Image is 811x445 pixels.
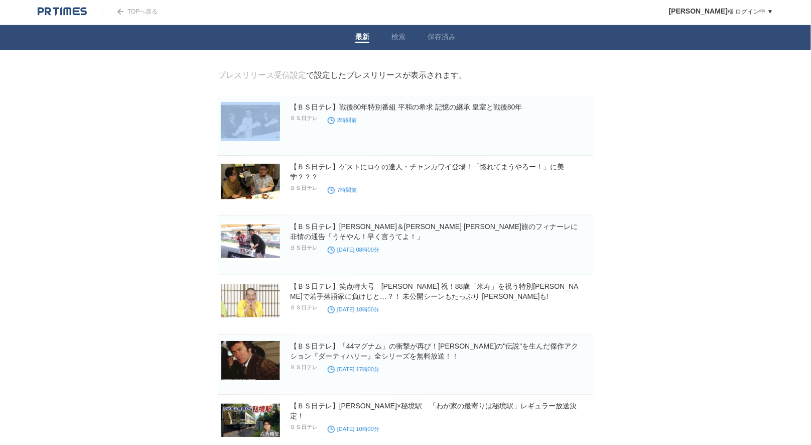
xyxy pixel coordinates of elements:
img: 【ＢＳ日テレ】笑点特大号 林家木久扇 祝！88歳「米寿」を祝う特別大喜利で若手落語家に負けじと…？！ 未公開シーンもたっぷり 大喜利も! [221,281,280,320]
p: ＢＳ日テレ [290,184,318,192]
img: logo.png [38,7,87,17]
time: [DATE] 10時00分 [328,426,379,432]
a: 【ＢＳ日テレ】ゲストにロケの達人・チャンカワイ登場！「惚れてまうやろー！」に美学？？？ [290,163,564,181]
a: [PERSON_NAME]様 ログイン中 ▼ [669,8,773,15]
time: 7時間前 [328,187,357,193]
div: で設定したプレスリリースが表示されます。 [218,70,467,81]
img: 【ＢＳ日テレ】戦後80年特別番組 平和の希求 記憶の継承 皇室と戦後80年 [221,102,280,141]
img: arrow.png [117,9,123,15]
a: 【ＢＳ日テレ】[PERSON_NAME]×秘境駅 「わが家の最寄りは秘境駅」レギュラー放送決定！ [290,402,577,420]
p: ＢＳ日テレ [290,244,318,252]
img: 【ＢＳ日テレ】ゲストにロケの達人・チャンカワイ登場！「惚れてまうやろー！」に美学？？？ [221,162,280,201]
a: 【ＢＳ日テレ】戦後80年特別番組 平和の希求 記憶の継承 皇室と戦後80年 [290,103,522,111]
a: 最新 [355,33,369,43]
p: ＢＳ日テレ [290,364,318,371]
img: 【ＢＳ日テレ】六角精児×秘境駅 「わが家の最寄りは秘境駅」レギュラー放送決定！ [221,401,280,440]
p: ＢＳ日テレ [290,115,318,122]
a: TOPへ戻る [102,8,158,15]
img: 【ＢＳ日テレ】「44マグナム」の衝撃が再び！クリント・イーストウッドの"伝説"を生んだ傑作アクション『ダーティハリー』全シリーズを無料放送！！ [221,341,280,380]
time: 2時間前 [328,117,357,123]
span: [PERSON_NAME] [669,7,728,15]
a: 保存済み [428,33,456,43]
a: プレスリリース受信設定 [218,71,306,79]
a: 【ＢＳ日テレ】笑点特大号 [PERSON_NAME] 祝！88歳「米寿」を祝う特別[PERSON_NAME]で若手落語家に負けじと…？！ 未公開シーンもたっぷり [PERSON_NAME]も! [290,282,579,300]
a: 【ＢＳ日テレ】「44マグナム」の衝撃が再び！[PERSON_NAME]の"伝説"を生んだ傑作アクション『ダーティハリー』全シリーズを無料放送！！ [290,342,579,360]
p: ＢＳ日テレ [290,304,318,311]
time: [DATE] 08時00分 [328,247,379,253]
p: ＢＳ日テレ [290,423,318,431]
a: 【ＢＳ日テレ】[PERSON_NAME]＆[PERSON_NAME] [PERSON_NAME]旅のフィナーレに非情の通告「うそやん！早く言うてよ！」 [290,222,578,241]
time: [DATE] 18時00分 [328,306,379,312]
img: 【ＢＳ日テレ】友近＆礼二 山口旅のフィナーレに非情の通告「うそやん！早く言うてよ！」 [221,221,280,261]
a: 検索 [391,33,405,43]
time: [DATE] 17時00分 [328,366,379,372]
